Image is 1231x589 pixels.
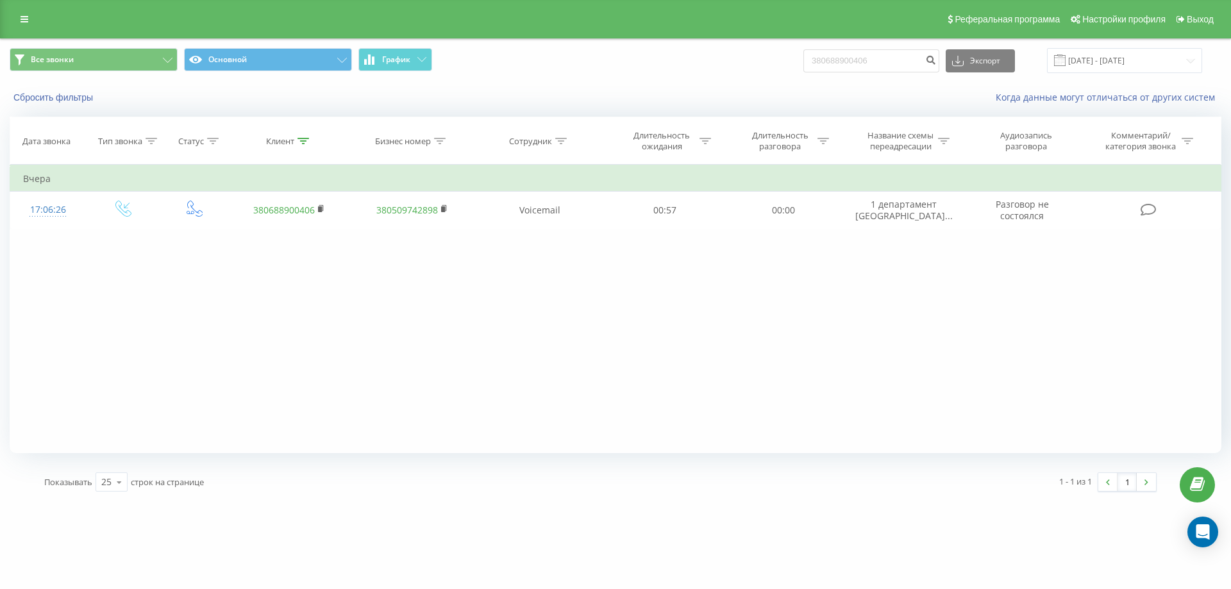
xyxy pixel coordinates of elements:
[473,192,606,229] td: Voicemail
[1082,14,1166,24] span: Настройки профиля
[724,192,842,229] td: 00:00
[946,49,1015,72] button: Экспорт
[628,130,696,152] div: Длительность ожидания
[985,130,1068,152] div: Аудиозапись разговора
[22,136,71,147] div: Дата звонка
[606,192,724,229] td: 00:57
[178,136,204,147] div: Статус
[1103,130,1178,152] div: Комментарий/категория звонка
[1187,14,1214,24] span: Выход
[266,136,294,147] div: Клиент
[101,476,112,488] div: 25
[376,204,438,216] a: 380509742898
[855,198,953,222] span: 1 департамент [GEOGRAPHIC_DATA]...
[746,130,814,152] div: Длительность разговора
[1187,517,1218,547] div: Open Intercom Messenger
[509,136,552,147] div: Сотрудник
[358,48,432,71] button: График
[1118,473,1137,491] a: 1
[44,476,92,488] span: Показывать
[98,136,142,147] div: Тип звонка
[10,48,178,71] button: Все звонки
[131,476,204,488] span: строк на странице
[10,166,1221,192] td: Вчера
[1059,475,1092,488] div: 1 - 1 из 1
[31,54,74,65] span: Все звонки
[382,55,410,64] span: График
[10,92,99,103] button: Сбросить фильтры
[375,136,431,147] div: Бизнес номер
[184,48,352,71] button: Основной
[866,130,935,152] div: Название схемы переадресации
[23,197,73,222] div: 17:06:26
[253,204,315,216] a: 380688900406
[803,49,939,72] input: Поиск по номеру
[996,198,1049,222] span: Разговор не состоялся
[996,91,1221,103] a: Когда данные могут отличаться от других систем
[955,14,1060,24] span: Реферальная программа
